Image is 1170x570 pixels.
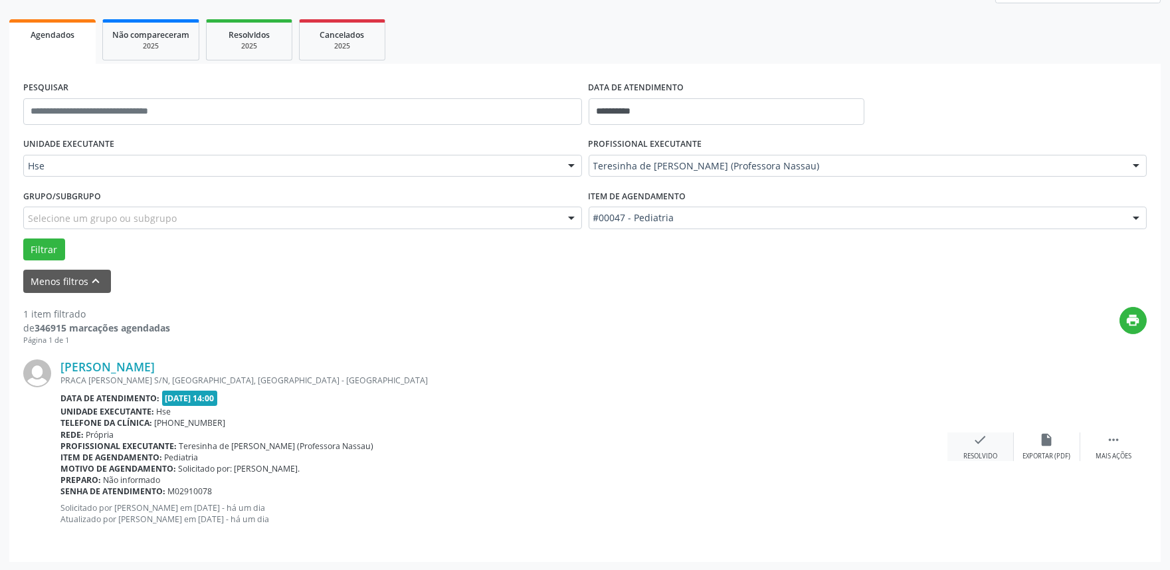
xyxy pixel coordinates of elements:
div: 2025 [112,41,189,51]
span: [PHONE_NUMBER] [155,417,226,428]
div: 2025 [216,41,282,51]
i: insert_drive_file [1040,432,1054,447]
span: Solicitado por: [PERSON_NAME]. [179,463,300,474]
i: keyboard_arrow_up [89,274,104,288]
span: M02910078 [168,486,213,497]
span: #00047 - Pediatria [593,211,1120,225]
span: Teresinha de [PERSON_NAME] (Professora Nassau) [593,159,1120,173]
div: de [23,321,170,335]
span: Não informado [104,474,161,486]
b: Profissional executante: [60,440,177,452]
label: Grupo/Subgrupo [23,186,101,207]
i: check [973,432,988,447]
b: Senha de atendimento: [60,486,165,497]
button: Filtrar [23,238,65,261]
div: PRACA [PERSON_NAME] S/N, [GEOGRAPHIC_DATA], [GEOGRAPHIC_DATA] - [GEOGRAPHIC_DATA] [60,375,947,386]
p: Solicitado por [PERSON_NAME] em [DATE] - há um dia Atualizado por [PERSON_NAME] em [DATE] - há um... [60,502,947,525]
div: Exportar (PDF) [1023,452,1071,461]
span: Pediatria [165,452,199,463]
b: Motivo de agendamento: [60,463,176,474]
div: 2025 [309,41,375,51]
span: Não compareceram [112,29,189,41]
span: Teresinha de [PERSON_NAME] (Professora Nassau) [179,440,374,452]
div: 1 item filtrado [23,307,170,321]
b: Unidade executante: [60,406,154,417]
button: Menos filtroskeyboard_arrow_up [23,270,111,293]
label: DATA DE ATENDIMENTO [589,78,684,98]
b: Data de atendimento: [60,393,159,404]
a: [PERSON_NAME] [60,359,155,374]
span: Selecione um grupo ou subgrupo [28,211,177,225]
span: Própria [86,429,114,440]
b: Telefone da clínica: [60,417,152,428]
span: Resolvidos [229,29,270,41]
i:  [1106,432,1121,447]
span: Hse [28,159,555,173]
b: Preparo: [60,474,101,486]
div: Resolvido [963,452,997,461]
b: Rede: [60,429,84,440]
label: PROFISSIONAL EXECUTANTE [589,134,702,155]
i: print [1126,313,1141,328]
label: PESQUISAR [23,78,68,98]
div: Página 1 de 1 [23,335,170,346]
span: Cancelados [320,29,365,41]
strong: 346915 marcações agendadas [35,322,170,334]
span: Agendados [31,29,74,41]
img: img [23,359,51,387]
span: Hse [157,406,171,417]
b: Item de agendamento: [60,452,162,463]
button: print [1120,307,1147,334]
div: Mais ações [1096,452,1131,461]
label: UNIDADE EXECUTANTE [23,134,114,155]
label: Item de agendamento [589,186,686,207]
span: [DATE] 14:00 [162,391,218,406]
